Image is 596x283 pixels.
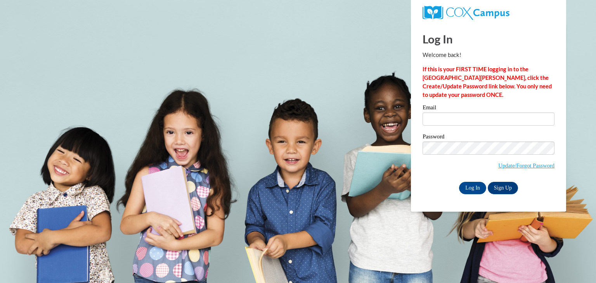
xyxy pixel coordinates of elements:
[423,6,554,20] a: COX Campus
[423,134,554,141] label: Password
[423,105,554,112] label: Email
[498,162,554,169] a: Update/Forgot Password
[423,51,554,59] p: Welcome back!
[423,66,552,98] strong: If this is your FIRST TIME logging in to the [GEOGRAPHIC_DATA][PERSON_NAME], click the Create/Upd...
[488,182,518,194] a: Sign Up
[423,6,509,20] img: COX Campus
[459,182,486,194] input: Log In
[423,31,554,47] h1: Log In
